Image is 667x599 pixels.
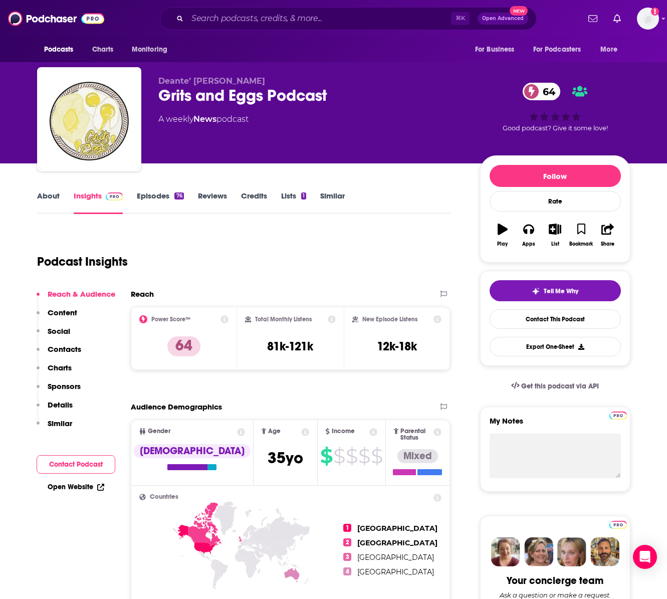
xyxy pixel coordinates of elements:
span: More [600,43,617,57]
span: Good podcast? Give it some love! [503,124,608,132]
h3: 81k-121k [267,339,313,354]
h2: New Episode Listens [362,316,417,323]
div: 64Good podcast? Give it some love! [480,76,630,138]
svg: Add a profile image [651,8,659,16]
div: Share [601,241,614,247]
h3: 12k-18k [377,339,417,354]
span: 64 [533,83,560,100]
div: Open Intercom Messenger [633,545,657,569]
a: Credits [241,191,267,214]
img: Barbara Profile [524,537,553,566]
span: New [510,6,528,16]
p: Sponsors [48,381,81,391]
a: Reviews [198,191,227,214]
a: Lists1 [281,191,306,214]
span: Monitoring [132,43,167,57]
input: Search podcasts, credits, & more... [187,11,451,27]
p: Similar [48,419,72,428]
button: Open AdvancedNew [478,13,528,25]
span: 35 yo [268,448,303,468]
p: Social [48,326,70,336]
span: 4 [343,567,351,575]
span: Podcasts [44,43,74,57]
span: ⌘ K [451,12,470,25]
button: Contact Podcast [37,455,115,474]
span: Income [332,428,355,435]
img: Podchaser Pro [106,192,123,201]
span: 1 [343,524,351,532]
p: Reach & Audience [48,289,115,299]
button: List [542,217,568,253]
span: Tell Me Why [544,287,578,295]
div: Apps [522,241,535,247]
h2: Reach [131,289,154,299]
button: open menu [37,40,87,59]
a: Pro website [609,519,627,529]
p: Charts [48,363,72,372]
a: Grits and Eggs Podcast [39,69,139,169]
img: Podchaser Pro [609,521,627,529]
a: Similar [320,191,345,214]
button: Social [37,326,70,345]
div: Ask a question or make a request. [500,591,611,599]
a: Show notifications dropdown [609,10,625,27]
div: 76 [174,192,183,199]
span: For Podcasters [533,43,581,57]
span: [GEOGRAPHIC_DATA] [357,538,437,547]
div: Search podcasts, credits, & more... [160,7,537,30]
img: Jules Profile [557,537,586,566]
span: $ [346,448,357,464]
label: My Notes [490,416,621,434]
button: Content [37,308,77,326]
span: Open Advanced [482,16,524,21]
span: Get this podcast via API [521,382,599,390]
button: Play [490,217,516,253]
button: Sponsors [37,381,81,400]
div: Bookmark [569,241,593,247]
a: Contact This Podcast [490,309,621,329]
h2: Audience Demographics [131,402,222,412]
button: open menu [527,40,596,59]
span: Parental Status [400,428,432,441]
img: Podchaser Pro [609,412,627,420]
p: Details [48,400,73,410]
img: Sydney Profile [491,537,520,566]
img: Podchaser - Follow, Share and Rate Podcasts [8,9,104,28]
h2: Power Score™ [151,316,190,323]
img: User Profile [637,8,659,30]
div: List [551,241,559,247]
button: tell me why sparkleTell Me Why [490,280,621,301]
span: $ [358,448,370,464]
button: Share [594,217,620,253]
a: News [193,114,216,124]
button: Contacts [37,344,81,363]
span: Gender [148,428,170,435]
div: A weekly podcast [158,113,249,125]
a: Episodes76 [137,191,183,214]
span: $ [320,448,332,464]
button: open menu [125,40,180,59]
span: $ [371,448,382,464]
div: Mixed [397,449,438,463]
span: Logged in as evankrask [637,8,659,30]
p: Contacts [48,344,81,354]
span: Countries [150,494,178,500]
a: Show notifications dropdown [584,10,601,27]
a: Pro website [609,410,627,420]
button: Similar [37,419,72,437]
button: Follow [490,165,621,187]
div: Your concierge team [507,574,603,587]
button: open menu [468,40,527,59]
button: Charts [37,363,72,381]
a: Open Website [48,483,104,491]
span: For Business [475,43,515,57]
span: Charts [92,43,114,57]
h2: Total Monthly Listens [255,316,312,323]
p: Content [48,308,77,317]
span: [GEOGRAPHIC_DATA] [357,553,434,562]
button: open menu [593,40,630,59]
span: [GEOGRAPHIC_DATA] [357,524,437,533]
button: Show profile menu [637,8,659,30]
div: Rate [490,191,621,212]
